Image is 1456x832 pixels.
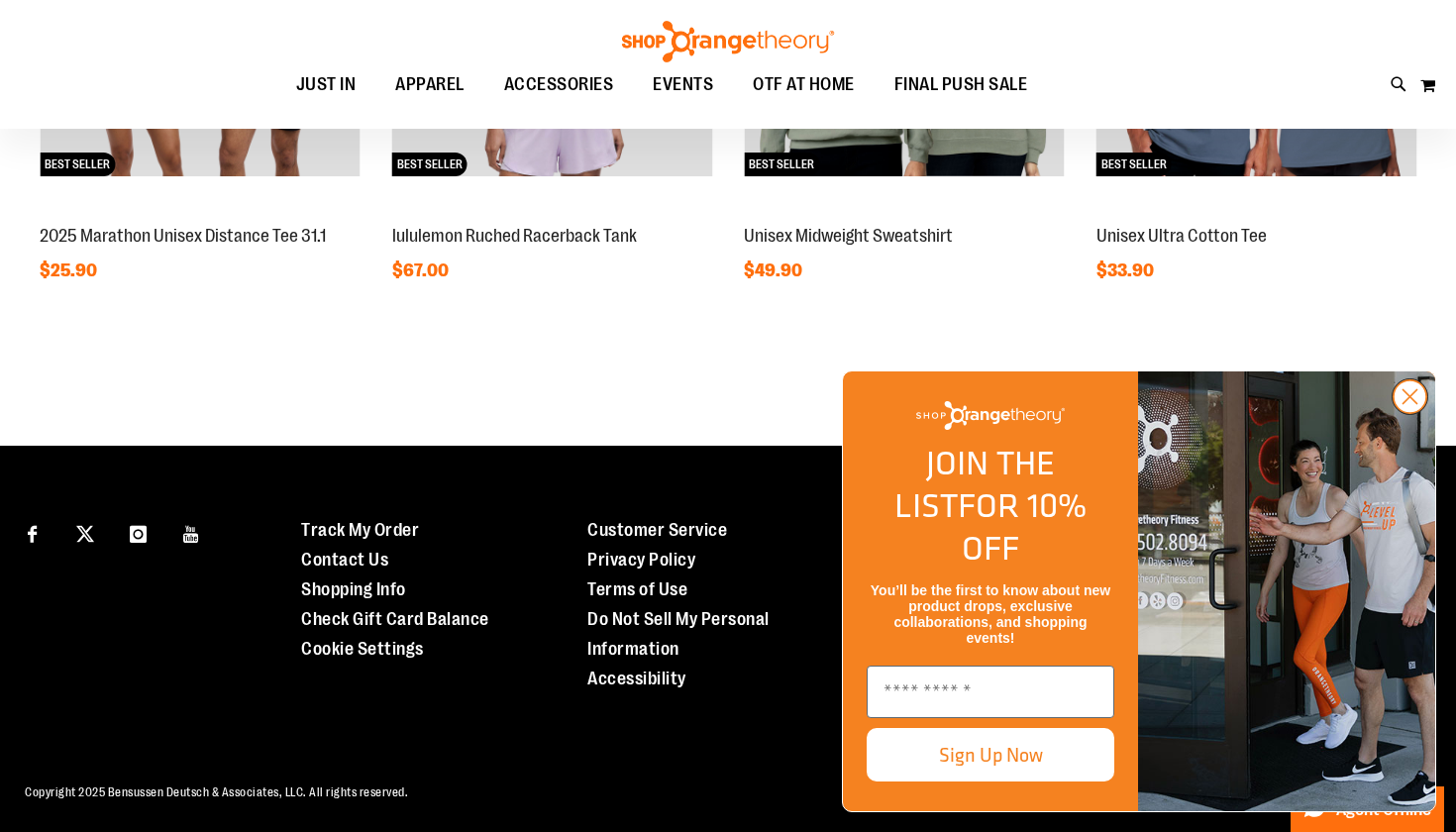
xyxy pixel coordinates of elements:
span: EVENTS [653,62,713,107]
a: Unisex Ultra Cotton TeeBEST SELLER [1096,204,1417,220]
a: Accessibility [587,669,686,688]
img: Shop Orangetheory [619,21,837,62]
span: Copyright 2025 Bensussen Deutsch & Associates, LLC. All rights reserved. [25,785,408,799]
a: lululemon Ruched Racerback Tank [392,226,637,246]
span: APPAREL [395,62,465,107]
a: lululemon Ruched Racerback TankBEST SELLER [392,204,713,220]
button: Close dialog [1392,378,1428,415]
a: Track My Order [301,520,419,540]
input: Enter email [867,666,1114,718]
img: Shop Orangetheory [916,401,1065,430]
img: Shop Orangtheory [1138,371,1435,811]
a: Unisex Midweight SweatshirtBEST SELLER [744,204,1065,220]
span: ACCESSORIES [504,62,614,107]
span: FOR 10% OFF [958,480,1087,572]
a: 2025 Marathon Unisex Distance Tee 31.1BEST SELLER [40,204,361,220]
a: Unisex Midweight Sweatshirt [744,226,953,246]
span: BEST SELLER [744,153,819,176]
a: Terms of Use [587,579,687,599]
a: 2025 Marathon Unisex Distance Tee 31.1 [40,226,326,246]
span: JOIN THE LIST [894,438,1055,530]
a: Check Gift Card Balance [301,609,489,629]
a: Customer Service [587,520,727,540]
a: Unisex Ultra Cotton Tee [1096,226,1267,246]
span: BEST SELLER [1096,153,1172,176]
a: Visit our X page [68,515,103,550]
a: Cookie Settings [301,639,424,659]
a: Privacy Policy [587,550,695,570]
span: $67.00 [392,260,452,280]
span: BEST SELLER [392,153,468,176]
a: Do Not Sell My Personal Information [587,609,770,659]
span: JUST IN [296,62,357,107]
a: Visit our Youtube page [174,515,209,550]
a: Visit our Instagram page [121,515,156,550]
span: $25.90 [40,260,100,280]
a: Visit our Facebook page [15,515,50,550]
div: FLYOUT Form [822,351,1456,832]
span: BEST SELLER [40,153,115,176]
button: Sign Up Now [867,728,1114,781]
span: OTF AT HOME [753,62,855,107]
span: $49.90 [744,260,805,280]
img: Twitter [76,525,94,543]
a: Shopping Info [301,579,406,599]
span: FINAL PUSH SALE [894,62,1028,107]
span: You’ll be the first to know about new product drops, exclusive collaborations, and shopping events! [871,582,1110,646]
span: $33.90 [1096,260,1157,280]
a: Contact Us [301,550,388,570]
